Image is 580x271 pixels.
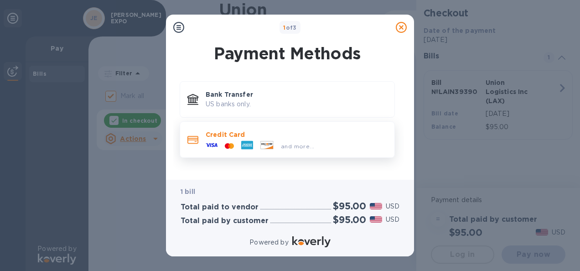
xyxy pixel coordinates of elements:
h2: $95.00 [333,214,366,225]
h1: Payment Methods [178,44,397,63]
h2: $95.00 [333,200,366,212]
img: USD [370,203,382,209]
h3: Total paid by customer [181,217,269,225]
p: USD [386,202,399,211]
h3: Total paid to vendor [181,203,259,212]
span: 1 [283,24,285,31]
img: USD [370,216,382,223]
p: USD [386,215,399,224]
b: 1 bill [181,188,195,195]
span: and more... [281,143,314,150]
p: Credit Card [206,130,387,139]
p: Bank Transfer [206,90,387,99]
b: of 3 [283,24,297,31]
img: Logo [292,236,331,247]
p: Powered by [249,238,288,247]
p: US banks only. [206,99,387,109]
